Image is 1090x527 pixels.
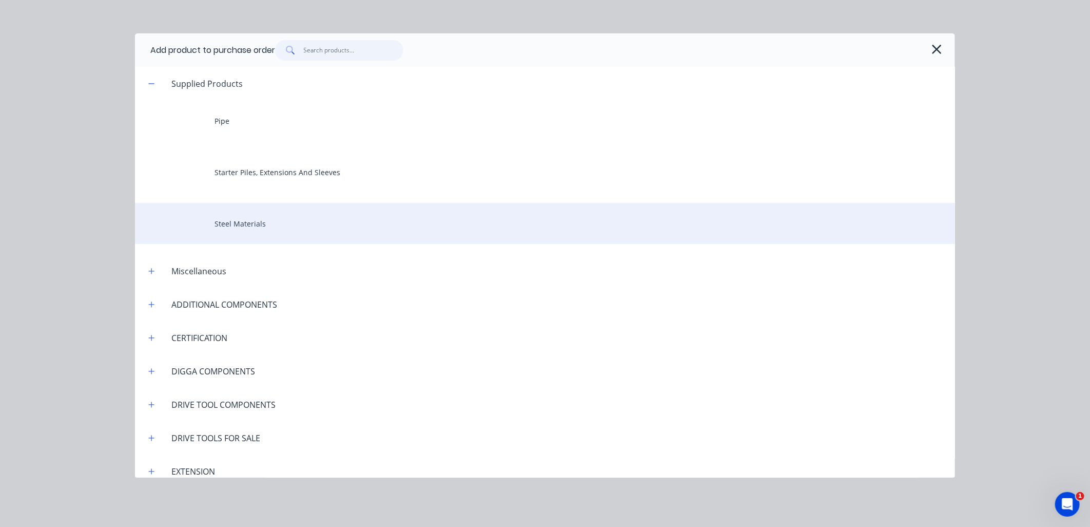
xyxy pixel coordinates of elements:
[163,432,268,444] div: DRIVE TOOLS FOR SALE
[1076,492,1084,500] span: 1
[150,44,275,57] div: Add product to purchase order
[163,399,284,411] div: DRIVE TOOL COMPONENTS
[1055,492,1080,517] iframe: Intercom live chat
[163,265,235,277] div: Miscellaneous
[163,298,285,311] div: ADDITIONAL COMPONENTS
[163,78,251,90] div: Supplied Products
[163,465,223,478] div: EXTENSION
[163,332,236,344] div: CERTIFICATION
[304,40,404,61] input: Search products...
[163,365,263,378] div: DIGGA COMPONENTS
